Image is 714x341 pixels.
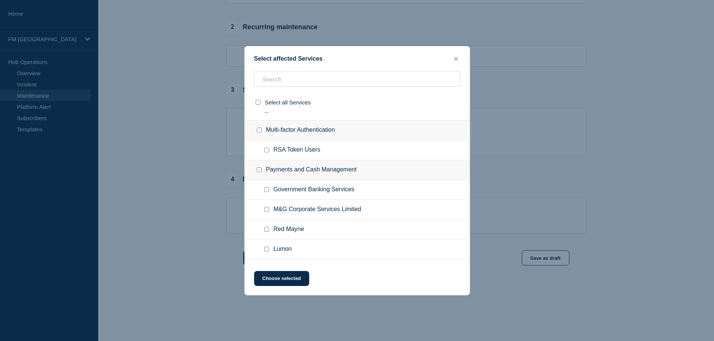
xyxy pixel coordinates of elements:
[256,100,260,105] input: select all checkbox
[257,128,262,133] input: Multi-factor Authentication checkbox
[264,147,269,152] input: RSA Token Users checkbox
[452,55,460,63] button: close button
[265,99,311,106] span: Select all Services
[264,207,269,212] input: M&G Corporate Services Limited checkbox
[245,121,470,140] div: Multi-factor Authentication
[254,71,460,87] input: Search
[254,271,309,286] button: Choose selected
[264,247,269,252] input: Lumon checkbox
[257,167,262,172] input: Payments and Cash Management checkbox
[274,206,361,213] span: M&G Corporate Services Limited
[245,55,470,63] div: Select affected Services
[274,146,320,154] span: RSA Token Users
[245,160,470,180] div: Payments and Cash Management
[274,226,304,233] span: Red Mayne
[264,187,269,192] input: Government Banking Services checkbox
[274,246,292,253] span: Lumon
[274,186,355,194] span: Government Banking Services
[264,227,269,232] input: Red Mayne checkbox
